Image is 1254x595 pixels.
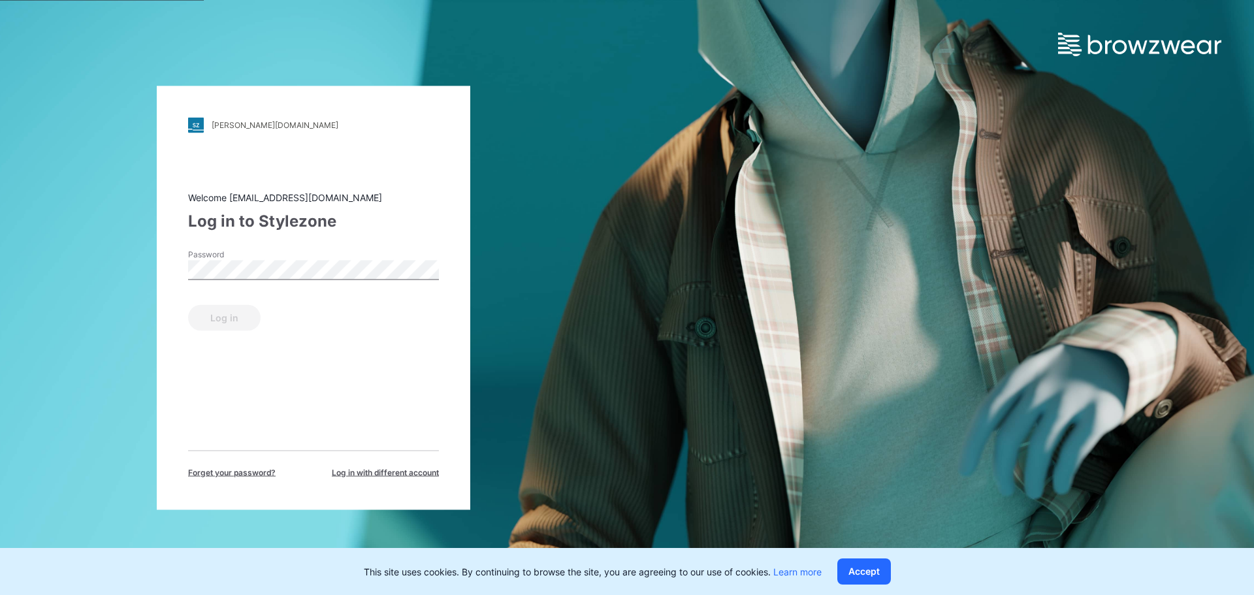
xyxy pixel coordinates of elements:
img: stylezone-logo.562084cfcfab977791bfbf7441f1a819.svg [188,117,204,133]
img: browzwear-logo.e42bd6dac1945053ebaf764b6aa21510.svg [1058,33,1221,56]
div: [PERSON_NAME][DOMAIN_NAME] [212,120,338,130]
div: Welcome [EMAIL_ADDRESS][DOMAIN_NAME] [188,190,439,204]
a: [PERSON_NAME][DOMAIN_NAME] [188,117,439,133]
span: Forget your password? [188,466,276,478]
button: Accept [837,558,891,585]
span: Log in with different account [332,466,439,478]
a: Learn more [773,566,822,577]
label: Password [188,248,280,260]
p: This site uses cookies. By continuing to browse the site, you are agreeing to our use of cookies. [364,565,822,579]
div: Log in to Stylezone [188,209,439,233]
